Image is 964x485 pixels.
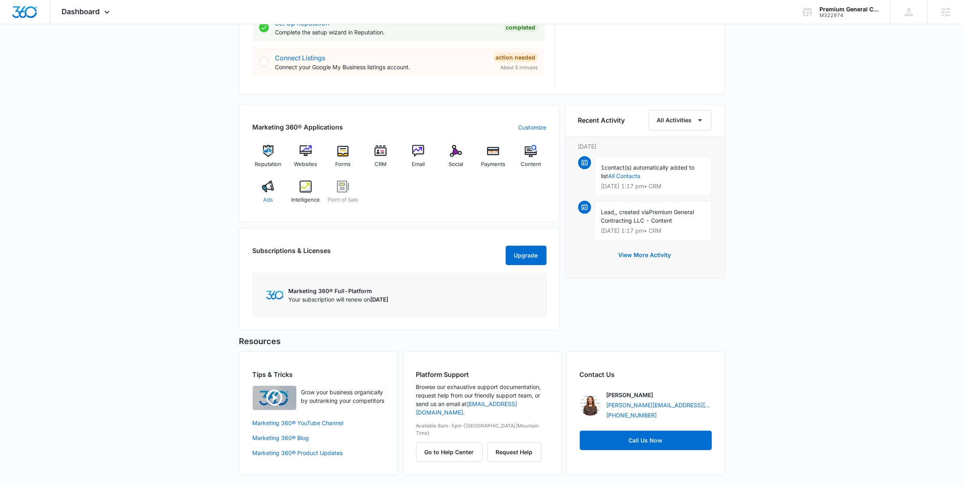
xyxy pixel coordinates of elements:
button: Upgrade [506,246,547,265]
a: Marketing 360® Blog [253,434,385,442]
p: [DATE] 1:17 pm • CRM [601,183,705,189]
h2: Tips & Tricks [253,370,385,379]
span: , created via [616,208,649,215]
a: [PERSON_NAME][EMAIL_ADDRESS][PERSON_NAME][DOMAIN_NAME] [606,401,712,409]
a: Content [515,145,547,174]
span: Payments [481,160,505,168]
img: Marketing 360 Logo [266,291,284,299]
h6: Recent Activity [578,115,625,125]
a: Connect Listings [275,54,326,62]
p: Your subscription will renew on [289,295,389,304]
a: Email [403,145,434,174]
span: Social [449,160,463,168]
p: [DATE] [578,142,712,151]
a: CRM [365,145,396,174]
div: account name [819,6,879,13]
p: [DATE] 1:17 pm • CRM [601,228,705,234]
img: Anastasia Martin-Wegryn [580,395,601,416]
a: Point of Sale [328,181,359,210]
div: Completed [504,23,538,32]
p: [PERSON_NAME] [606,391,653,399]
span: Point of Sale [328,196,358,204]
a: Social [440,145,471,174]
h2: Marketing 360® Applications [253,122,343,132]
h2: Platform Support [416,370,548,379]
a: Websites [290,145,321,174]
span: [DATE] [370,296,389,303]
span: Forms [335,160,351,168]
a: Go to Help Center [416,449,487,455]
span: Email [412,160,425,168]
a: Marketing 360® YouTube Channel [253,419,385,427]
span: CRM [375,160,387,168]
span: Lead, [601,208,616,215]
div: Action Needed [494,53,538,62]
p: Connect your Google My Business listings account. [275,63,487,71]
a: Call Us Now [580,431,712,450]
a: Reputation [253,145,284,174]
h5: Resources [239,335,725,347]
a: Customize [519,123,547,132]
h2: Subscriptions & Licenses [253,246,331,262]
span: Websites [294,160,317,168]
span: About 5 minutes [501,64,538,71]
a: Payments [478,145,509,174]
span: contact(s) automatically added to list [601,164,695,179]
span: Ads [263,196,273,204]
span: 1 [601,164,605,171]
span: Intelligence [291,196,320,204]
a: Marketing 360® Product Updates [253,449,385,457]
a: All Contacts [609,172,641,179]
p: Available 8am-5pm ([GEOGRAPHIC_DATA]/Mountain Time) [416,422,548,437]
span: Content [521,160,541,168]
p: Browse our exhaustive support documentation, request help from our friendly support team, or send... [416,383,548,417]
p: Marketing 360® Full-Platform [289,287,389,295]
div: account id [819,13,879,18]
a: Ads [253,181,284,210]
button: Go to Help Center [416,442,483,462]
img: Quick Overview Video [253,386,296,410]
button: All Activities [649,110,712,130]
span: Dashboard [62,7,100,16]
a: Intelligence [290,181,321,210]
button: Request Help [487,442,541,462]
p: Complete the setup wizard in Reputation. [275,28,497,36]
button: View More Activity [611,245,679,265]
h2: Contact Us [580,370,712,379]
p: Grow your business organically by outranking your competitors [301,388,385,405]
a: [PHONE_NUMBER] [606,411,657,419]
a: Forms [328,145,359,174]
a: Request Help [487,449,541,455]
span: Reputation [255,160,281,168]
